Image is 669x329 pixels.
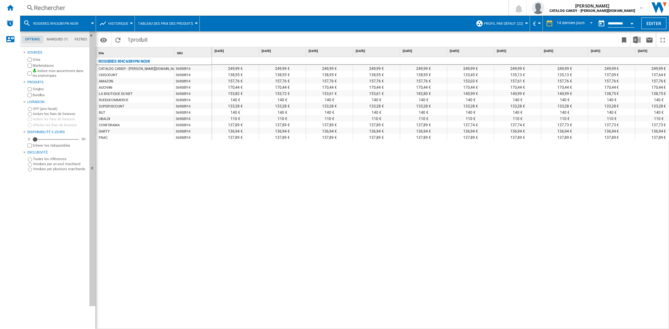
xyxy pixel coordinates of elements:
[306,84,353,90] div: 170,44 €
[544,49,587,53] span: [DATE]
[306,128,353,134] div: 136,94 €
[33,87,87,91] label: Singles
[212,71,259,77] div: 138,95 €
[212,121,259,128] div: 137,89 €
[99,110,105,116] div: BUT
[174,103,212,109] div: 36900914
[494,84,541,90] div: 170,44 €
[33,136,79,143] md-slider: Disponibilité
[99,122,120,128] div: CONFORAMA
[530,16,543,31] md-menu: Currency
[27,150,87,155] div: Exclusivité
[33,22,78,26] span: ROSIERES RHC6381PN NOIR
[400,109,447,115] div: 140 €
[588,96,635,102] div: 140 €
[130,36,148,43] span: produit
[400,102,447,109] div: 133,28 €
[177,51,183,55] span: SKU
[212,65,259,71] div: 249,99 €
[138,16,196,31] div: Tableau des prix des produits
[98,51,104,55] span: Site
[33,16,85,31] button: ROSIERES RHC6381PN NOIR
[590,47,635,55] div: [DATE]
[541,77,588,84] div: 157,76 €
[97,47,174,57] div: Sort None
[259,90,306,96] div: 153,72 €
[484,22,523,26] span: Profil par défaut (22)
[484,16,527,31] button: Profil par défaut (22)
[618,32,630,47] button: Créer un favoris
[306,115,353,121] div: 110 €
[259,115,306,121] div: 110 €
[307,47,353,55] div: [DATE]
[588,90,635,96] div: 138,75 €
[400,121,447,128] div: 137,89 €
[33,162,87,166] label: Vendues par un seul marchand
[22,36,43,43] md-tab-item: Options
[174,71,212,78] div: 36900914
[99,16,131,31] div: Historique
[306,77,353,84] div: 157,76 €
[588,84,635,90] div: 170,44 €
[588,109,635,115] div: 140 €
[557,21,585,25] div: 14 derniers jours
[212,96,259,102] div: 140 €
[447,84,494,90] div: 170,44 €
[588,128,635,134] div: 136,94 €
[174,109,212,115] div: 36900914
[212,115,259,121] div: 110 €
[34,3,492,12] div: Rechercher
[99,103,125,110] div: SUPER10COUNT
[353,102,400,109] div: 133,28 €
[212,84,259,90] div: 170,44 €
[306,65,353,71] div: 249,99 €
[99,91,133,97] div: LA BOUTIQUE DU NET
[400,65,447,71] div: 249,99 €
[259,128,306,134] div: 136,94 €
[588,77,635,84] div: 157,76 €
[494,121,541,128] div: 137,74 €
[28,70,32,77] input: Inclure mon assortiment dans les statistiques
[259,102,306,109] div: 133,28 €
[447,115,494,121] div: 110 €
[28,87,32,91] input: Singles
[306,134,353,140] div: 137,89 €
[89,31,97,43] button: Masquer
[28,93,32,97] input: Bundles
[33,107,87,111] label: OFF (prix facial)
[403,49,446,53] span: [DATE]
[28,123,32,127] input: Afficher les frais de livraison
[306,109,353,115] div: 140 €
[27,100,87,105] div: Livraison
[447,109,494,115] div: 140 €
[306,102,353,109] div: 133,28 €
[447,134,494,140] div: 137,89 €
[174,122,212,128] div: 36900914
[588,102,635,109] div: 133,28 €
[643,32,656,47] button: Envoyer ce rapport par email
[99,72,118,78] div: CDISCOUNT
[28,64,32,68] input: Marketplaces
[71,36,91,43] md-tab-item: Filtres
[541,71,588,77] div: 135,13 €
[588,115,635,121] div: 110 €
[353,65,400,71] div: 249,99 €
[353,90,400,96] div: 153,61 €
[99,128,110,135] div: DARTY
[356,49,399,53] span: [DATE]
[174,84,212,90] div: 36900914
[595,17,608,30] button: md-calendar
[354,47,400,55] div: [DATE]
[112,32,124,47] button: Recharger
[262,49,305,53] span: [DATE]
[99,85,112,91] div: AUCHAN
[447,90,494,96] div: 140,99 €
[306,121,353,128] div: 137,89 €
[447,121,494,128] div: 137,74 €
[259,71,306,77] div: 138,95 €
[28,168,32,172] input: Vendues par plusieurs marchands
[212,77,259,84] div: 157,76 €
[541,84,588,90] div: 170,44 €
[80,137,87,142] div: 90
[541,102,588,109] div: 133,28 €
